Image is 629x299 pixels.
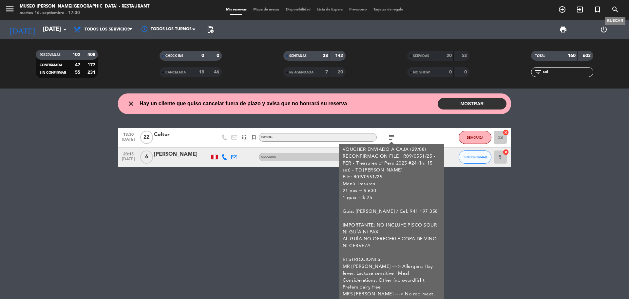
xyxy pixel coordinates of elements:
i: cancel [503,129,509,136]
strong: 0 [464,70,468,74]
div: [PERSON_NAME] [154,150,210,159]
strong: 0 [217,53,220,58]
strong: 38 [323,53,328,58]
span: Disponibilidad [283,8,314,11]
span: SENTADAS [289,54,307,58]
span: Pre-acceso [346,8,370,11]
strong: 20 [447,53,452,58]
span: DEMORADA [467,136,483,139]
div: BUSCAR [605,17,625,25]
span: print [559,26,567,33]
span: CHECK INS [165,54,183,58]
i: search [611,6,619,13]
span: A la carta [261,156,276,158]
button: DEMORADA [459,131,491,144]
i: headset_mic [241,134,247,140]
div: Coltur [154,130,210,139]
span: CANCELADA [165,71,186,74]
span: SIN CONFIRMAR [40,71,66,74]
i: turned_in_not [594,6,601,13]
span: 20:15 [120,150,137,157]
button: MOSTRAR [438,98,506,110]
span: 18:30 [120,130,137,138]
strong: 0 [201,53,204,58]
span: Lista de Espera [314,8,346,11]
span: [DATE] [120,137,137,145]
strong: 160 [568,53,576,58]
span: pending_actions [206,26,214,33]
button: SIN CONFIRMAR [459,150,491,164]
span: NO SHOW [413,71,430,74]
i: cancel [503,149,509,155]
strong: 53 [462,53,468,58]
i: filter_list [534,68,542,76]
div: Museo [PERSON_NAME][GEOGRAPHIC_DATA] - Restaurant [20,3,149,10]
span: Tarjetas de regalo [370,8,407,11]
span: Hay un cliente que quiso cancelar fuera de plazo y avisa que no honrará su reserva [140,99,347,108]
div: LOG OUT [583,20,624,39]
i: add_circle_outline [558,6,566,13]
strong: 102 [72,52,80,57]
span: RE AGENDADA [289,71,314,74]
strong: 55 [75,70,80,75]
i: turned_in_not [251,134,257,140]
button: menu [5,4,15,16]
i: subject [388,133,395,141]
span: CONFIRMADA [40,64,62,67]
i: [DATE] [5,22,40,37]
span: Especial [261,136,273,139]
div: martes 16. septiembre - 17:30 [20,10,149,16]
strong: 7 [325,70,328,74]
strong: 46 [214,70,220,74]
span: [DATE] [120,157,137,165]
span: Todos los servicios [85,27,130,32]
span: SIN CONFIRMAR [464,155,487,159]
span: RESERVADAS [40,53,61,57]
i: arrow_drop_down [61,26,69,33]
i: exit_to_app [576,6,584,13]
strong: 0 [449,70,452,74]
span: Mapa de mesas [250,8,283,11]
strong: 47 [75,63,80,67]
strong: 177 [87,63,97,67]
span: SERVIDAS [413,54,429,58]
span: Mis reservas [223,8,250,11]
span: TOTAL [535,54,545,58]
i: close [127,100,135,108]
strong: 142 [335,53,344,58]
strong: 231 [87,70,97,75]
strong: 20 [338,70,344,74]
input: Filtrar por nombre... [542,69,593,76]
span: 22 [140,131,153,144]
strong: 603 [583,53,592,58]
i: menu [5,4,15,14]
span: 6 [140,150,153,164]
strong: 408 [87,52,97,57]
strong: 18 [199,70,204,74]
i: power_settings_new [600,26,608,33]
